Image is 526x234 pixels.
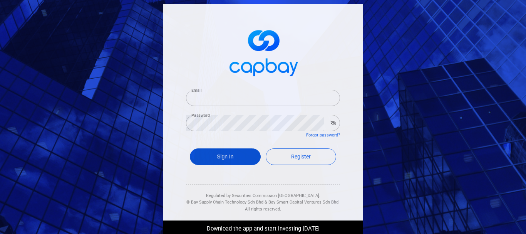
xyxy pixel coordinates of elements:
[291,153,311,160] span: Register
[191,113,210,118] label: Password
[157,221,369,234] div: Download the app and start investing [DATE]
[186,185,340,213] div: Regulated by Securities Commission [GEOGRAPHIC_DATA]. & All rights reserved.
[266,148,337,165] a: Register
[306,133,340,138] a: Forgot password?
[191,88,201,93] label: Email
[190,148,261,165] button: Sign In
[268,200,340,205] span: Bay Smart Capital Ventures Sdn Bhd.
[224,23,302,81] img: logo
[186,200,263,205] span: © Bay Supply Chain Technology Sdn Bhd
